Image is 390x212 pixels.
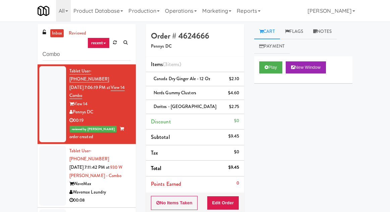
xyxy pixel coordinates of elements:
[154,75,210,82] span: Canada Dry Ginger Ale - 12 oz
[69,100,131,108] div: View 14
[69,84,111,91] span: [DATE] 7:06:19 PM at
[69,68,109,83] a: Tablet User· [PHONE_NUMBER]
[38,144,136,208] li: Tablet User· [PHONE_NUMBER][DATE] 7:11:42 PM at930 W [PERSON_NAME] - ComboWaveMaxWavemax Laundry0...
[234,117,239,125] div: $0
[154,103,217,110] span: Doritos - [GEOGRAPHIC_DATA]
[151,149,158,157] span: Tax
[69,196,131,205] div: 00:08
[228,89,239,97] div: $4.60
[163,60,181,68] span: (3 )
[151,164,162,172] span: Total
[88,38,110,48] a: recent
[154,90,196,96] span: Nerds Gummy Clusters
[69,180,131,188] div: WaveMax
[69,108,131,116] div: Pennys DC
[69,164,123,179] a: 930 W [PERSON_NAME] - Combo
[259,61,282,73] button: Play
[229,75,239,83] div: $2.10
[151,133,170,141] span: Subtotal
[228,132,239,141] div: $9.45
[207,196,239,210] button: Edit Order
[151,32,239,40] h4: Order # 4624666
[254,39,290,54] a: Payment
[38,5,49,17] img: Micromart
[228,163,239,172] div: $9.45
[67,29,88,38] a: reviewed
[254,24,280,39] a: Cart
[280,24,309,39] a: Flags
[43,48,131,61] input: Search vision orders
[69,148,109,162] a: Tablet User· [PHONE_NUMBER]
[308,24,337,39] a: Notes
[236,179,239,188] div: 0
[50,29,64,38] a: inbox
[151,196,198,210] button: No Items Taken
[151,60,181,68] span: Items
[69,188,131,197] div: Wavemax Laundry
[69,164,110,170] span: [DATE] 7:11:42 PM at
[229,103,239,111] div: $2.75
[168,60,180,68] ng-pluralize: items
[286,61,326,73] button: New Window
[70,126,117,132] span: reviewed by [PERSON_NAME]
[38,64,136,144] li: Tablet User· [PHONE_NUMBER][DATE] 7:06:19 PM atView 14 ComboView 14Pennys DC00:19reviewed by [PER...
[151,118,171,125] span: Discount
[151,44,239,49] h5: Pennys DC
[69,116,131,125] div: 00:19
[234,148,239,156] div: $0
[151,180,181,188] span: Points Earned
